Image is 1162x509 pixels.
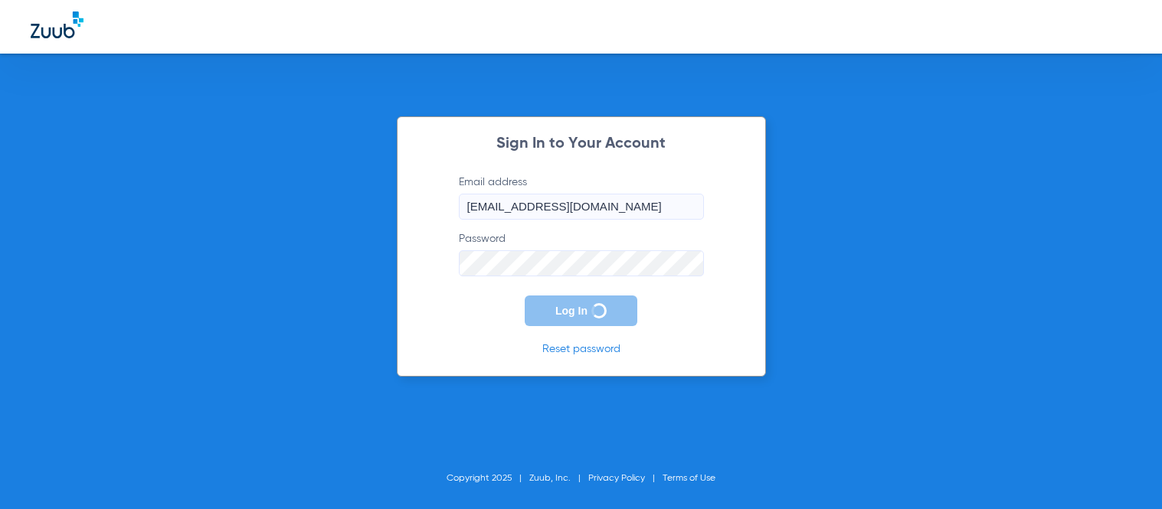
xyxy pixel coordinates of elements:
[529,471,588,486] li: Zuub, Inc.
[459,194,704,220] input: Email addressOpen Keeper Popup
[1085,436,1162,509] iframe: Chat Widget
[436,136,727,152] h2: Sign In to Your Account
[459,175,704,220] label: Email address
[588,474,645,483] a: Privacy Policy
[31,11,83,38] img: Zuub Logo
[663,474,715,483] a: Terms of Use
[459,250,704,276] input: PasswordOpen Keeper Popup
[525,295,637,326] button: Log In
[459,231,704,276] label: Password
[555,305,588,317] span: Log In
[447,471,529,486] li: Copyright 2025
[542,344,620,354] a: Reset password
